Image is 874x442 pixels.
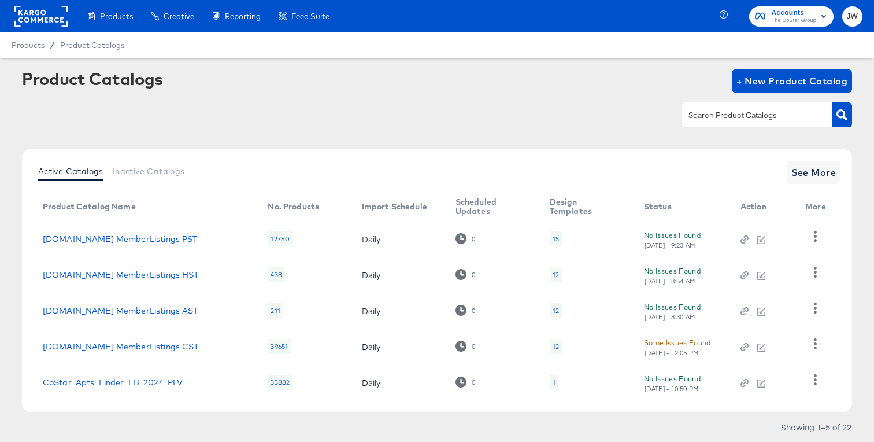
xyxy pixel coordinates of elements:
[455,305,476,316] div: 0
[455,197,527,216] div: Scheduled Updates
[550,267,562,282] div: 12
[43,270,199,279] a: [DOMAIN_NAME] MemberListings HST
[644,337,711,349] div: Some Issues Found
[635,193,731,221] th: Status
[45,40,60,50] span: /
[38,167,103,176] span: Active Catalogs
[291,12,329,21] span: Feed Suite
[455,377,476,388] div: 0
[43,342,199,351] a: [DOMAIN_NAME] MemberListings CST
[43,202,136,211] div: Product Catalog Name
[471,378,476,386] div: 0
[353,364,446,400] td: Daily
[553,234,559,244] div: 15
[550,375,558,390] div: 1
[113,167,185,176] span: Inactive Catalogs
[353,293,446,329] td: Daily
[362,202,427,211] div: Import Schedule
[471,307,476,315] div: 0
[553,378,555,387] div: 1
[736,73,848,89] span: + New Product Catalog
[22,69,163,88] div: Product Catalogs
[268,375,292,390] div: 33882
[43,378,183,387] a: CoStar_Apts_Finder_FB_2024_PLV
[12,40,45,50] span: Products
[455,269,476,280] div: 0
[353,329,446,364] td: Daily
[553,270,559,279] div: 12
[100,12,133,21] span: Products
[550,339,562,354] div: 12
[550,197,621,216] div: Design Templates
[455,233,476,244] div: 0
[471,271,476,279] div: 0
[749,6,834,27] button: AccountsThe CoStar Group
[842,6,862,27] button: JW
[268,267,284,282] div: 438
[353,221,446,257] td: Daily
[43,306,198,315] a: [DOMAIN_NAME] MemberListings AST
[455,341,476,352] div: 0
[471,342,476,351] div: 0
[787,161,841,184] button: See More
[553,342,559,351] div: 12
[268,339,291,354] div: 39651
[731,193,796,221] th: Action
[553,306,559,315] div: 12
[644,349,699,357] div: [DATE] - 12:05 PM
[353,257,446,293] td: Daily
[644,337,711,357] button: Some Issues Found[DATE] - 12:05 PM
[550,303,562,318] div: 12
[796,193,840,221] th: More
[550,231,562,246] div: 15
[268,231,292,246] div: 12780
[780,423,852,431] div: Showing 1–5 of 22
[43,234,198,244] a: [DOMAIN_NAME] MemberListings PST
[471,235,476,243] div: 0
[771,16,816,25] span: The CoStar Group
[847,10,858,23] span: JW
[732,69,853,93] button: + New Product Catalog
[268,303,283,318] div: 211
[791,164,836,181] span: See More
[225,12,261,21] span: Reporting
[60,40,124,50] a: Product Catalogs
[164,12,194,21] span: Creative
[771,7,816,19] span: Accounts
[268,202,319,211] div: No. Products
[686,109,809,122] input: Search Product Catalogs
